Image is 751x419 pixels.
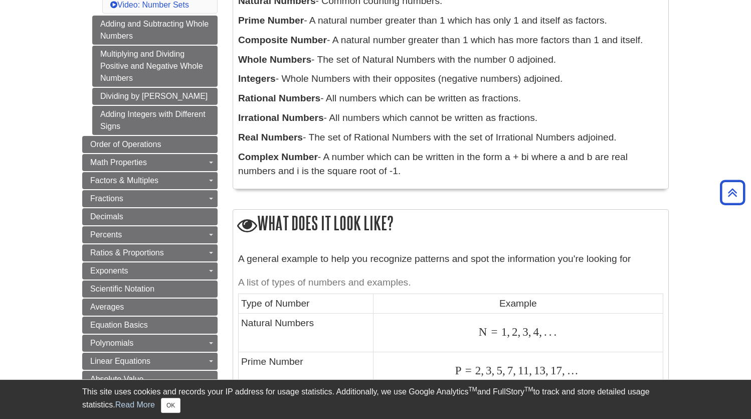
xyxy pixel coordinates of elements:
[90,176,158,185] span: Factors & Multiples
[494,364,502,377] span: 5
[542,325,547,338] span: .
[488,325,498,338] span: =
[373,294,663,313] td: Example
[238,53,663,67] p: - The set of Natural Numbers with the number 0 adjoined.
[238,130,663,145] p: - The set of Rational Numbers with the set of Irrational Numbers adjoined.
[552,325,557,338] span: .
[238,152,318,162] b: Complex Number
[90,375,143,383] span: Absolute Value
[82,386,669,413] div: This site uses cookies and records your IP address for usage statistics. Additionally, we use Goo...
[233,210,668,238] h2: What does it look like?
[484,364,492,377] span: 3
[479,325,488,338] span: N
[239,352,373,390] td: Prime Number
[462,364,472,377] span: =
[498,325,507,338] span: 1
[82,317,218,334] a: Equation Basics
[524,386,533,393] sup: TM
[502,364,505,377] span: ,
[481,364,484,377] span: ,
[238,91,663,106] p: - All numbers which can be written as fractions.
[238,112,324,123] b: Irrational Numbers
[82,136,218,153] a: Order of Operations
[238,132,303,143] b: Real Numbers
[492,364,495,377] span: ,
[238,252,663,266] p: A general example to help you recognize patterns and spot the information you're looking for
[90,140,161,149] span: Order of Operations
[238,33,663,48] p: - A natural number greater than 1 which has more factors than 1 and itself.
[115,400,155,409] a: Read More
[716,186,748,199] a: Back to Top
[238,14,663,28] p: - A natural number greater than 1 which has only 1 and itself as factors.
[82,226,218,243] a: Percents
[238,15,304,26] b: Prime Number
[513,364,516,377] span: ,
[532,364,545,377] span: 13
[82,335,218,352] a: Polynomials
[548,364,562,377] span: 17
[90,194,123,203] span: Fractions
[82,172,218,189] a: Factors & Multiples
[82,281,218,298] a: Scientific Notation
[239,313,373,352] td: Natural Numbers
[238,111,663,125] p: - All numbers which cannot be written as fractions.
[92,46,218,87] a: Multiplying and Dividing Positive and Negative Whole Numbers
[82,244,218,261] a: Ratios & Proportions
[238,271,663,294] caption: A list of types of numbers and examples.
[90,212,123,221] span: Decimals
[90,357,150,365] span: Linear Equations
[92,16,218,45] a: Adding and Subtracting Whole Numbers
[82,154,218,171] a: Math Properties
[90,158,147,167] span: Math Properties
[455,364,462,377] span: P
[82,299,218,316] a: Averages
[565,364,579,377] span: …
[238,93,320,103] b: Rational Numbers
[505,364,513,377] span: 7
[238,72,663,86] p: - Whole Numbers with their opposites (negative numbers) adjoined.
[539,325,542,338] span: ,
[90,266,128,275] span: Exponents
[90,230,122,239] span: Percents
[110,1,189,9] a: Video: Number Sets
[90,321,148,329] span: Equation Basics
[90,285,154,293] span: Scientific Notation
[528,325,531,338] span: ,
[520,325,528,338] span: 3
[562,364,565,377] span: ,
[90,339,133,347] span: Polynomials
[82,353,218,370] a: Linear Equations
[516,364,529,377] span: 11
[82,262,218,280] a: Exponents
[531,325,539,338] span: 4
[238,54,311,65] b: Whole Numbers
[239,294,373,313] td: Type of Number
[161,398,180,413] button: Close
[545,364,548,377] span: ,
[507,325,510,338] span: ,
[82,208,218,225] a: Decimals
[82,371,218,388] a: Absolute Value
[92,106,218,135] a: Adding Integers with Different Signs
[468,386,477,393] sup: TM
[472,364,481,377] span: 2
[82,190,218,207] a: Fractions
[238,73,276,84] b: Integers
[529,364,532,377] span: ,
[517,325,520,338] span: ,
[90,303,124,311] span: Averages
[510,325,518,338] span: 2
[238,150,663,179] p: - A number which can be written in the form a + bi where a and b are real numbers and i is the sq...
[90,248,164,257] span: Ratios & Proportions
[92,88,218,105] a: Dividing by [PERSON_NAME]
[547,325,552,338] span: .
[238,35,327,45] b: Composite Number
